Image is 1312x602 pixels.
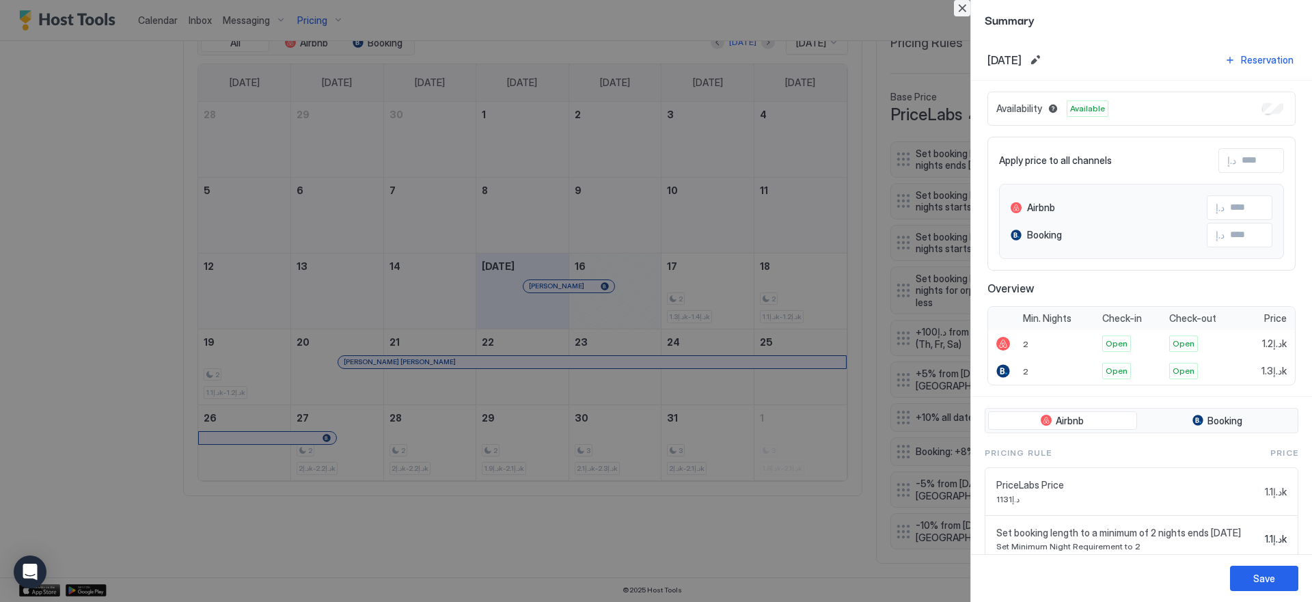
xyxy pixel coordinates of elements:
[1106,338,1127,350] span: Open
[1241,53,1294,67] div: Reservation
[1264,312,1287,325] span: Price
[1106,365,1127,377] span: Open
[1265,533,1287,545] span: د.إ1.1k
[988,411,1137,430] button: Airbnb
[996,541,1259,551] span: Set Minimum Night Requirement to 2
[1045,100,1061,117] button: Blocked dates override all pricing rules and remain unavailable until manually unblocked
[1222,51,1296,69] button: Reservation
[1230,566,1298,591] button: Save
[1261,365,1287,377] span: د.إ1.3k
[1027,202,1055,214] span: Airbnb
[1056,415,1084,427] span: Airbnb
[1027,229,1062,241] span: Booking
[996,494,1259,504] span: د.إ1131
[1216,229,1225,241] span: د.إ
[1169,312,1216,325] span: Check-out
[1207,415,1242,427] span: Booking
[985,408,1298,434] div: tab-group
[1070,102,1105,115] span: Available
[1173,338,1194,350] span: Open
[1227,154,1236,167] span: د.إ
[985,11,1298,28] span: Summary
[1023,312,1071,325] span: Min. Nights
[1102,312,1142,325] span: Check-in
[1023,366,1028,377] span: 2
[999,154,1112,167] span: Apply price to all channels
[1216,202,1225,214] span: د.إ
[1023,339,1028,349] span: 2
[996,102,1042,115] span: Availability
[996,527,1259,539] span: Set booking length to a minimum of 2 nights ends [DATE]
[1027,52,1043,68] button: Edit date range
[985,447,1052,459] span: Pricing Rule
[1253,571,1275,586] div: Save
[1262,338,1287,350] span: د.إ1.2k
[996,479,1259,491] span: PriceLabs Price
[987,282,1296,295] span: Overview
[1173,365,1194,377] span: Open
[1265,486,1287,498] span: د.إ1.1k
[1270,447,1298,459] span: Price
[14,556,46,588] div: Open Intercom Messenger
[1140,411,1296,430] button: Booking
[987,53,1022,67] span: [DATE]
